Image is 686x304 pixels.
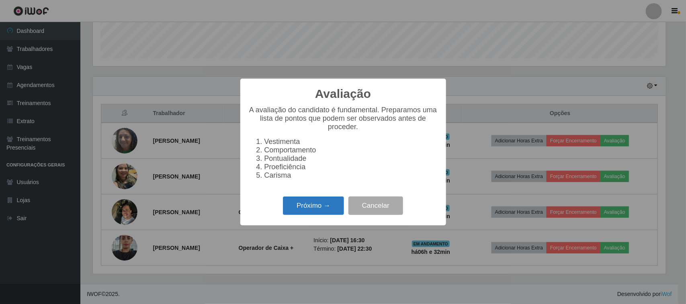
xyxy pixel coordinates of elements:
button: Cancelar [348,197,403,215]
h2: Avaliação [315,87,371,101]
li: Carisma [264,171,438,180]
li: Comportamento [264,146,438,154]
li: Vestimenta [264,138,438,146]
li: Proeficiência [264,163,438,171]
li: Pontualidade [264,154,438,163]
p: A avaliação do candidato é fundamental. Preparamos uma lista de pontos que podem ser observados a... [248,106,438,131]
button: Próximo → [283,197,344,215]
